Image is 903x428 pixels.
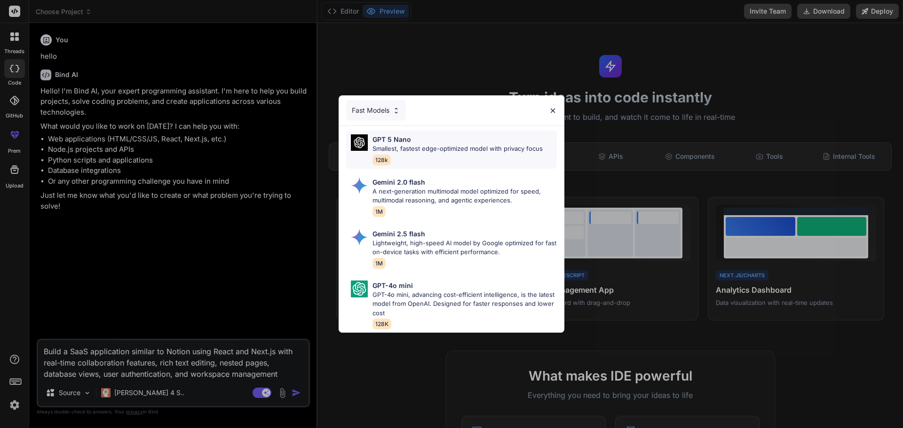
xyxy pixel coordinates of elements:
img: Pick Models [351,134,368,151]
p: GPT 5 Nano [372,134,411,144]
img: Pick Models [351,280,368,297]
p: Gemini 2.5 flash [372,229,425,239]
span: 1M [372,258,386,269]
img: close [549,107,557,115]
span: 1M [372,206,386,217]
p: GPT-4o mini, advancing cost-efficient intelligence, is the latest model from OpenAI. Designed for... [372,290,557,318]
p: A next-generation multimodal model optimized for speed, multimodal reasoning, and agentic experie... [372,187,557,205]
img: Pick Models [351,229,368,246]
div: Fast Models [346,100,406,121]
img: Pick Models [392,107,400,115]
p: Gemini 2.0 flash [372,177,425,187]
p: Lightweight, high-speed AI model by Google optimized for fast on-device tasks with efficient perf... [372,239,557,257]
span: 128k [372,155,391,165]
span: 128K [372,319,391,329]
p: Smallest, fastest edge-optimized model with privacy focus [372,144,543,154]
img: Pick Models [351,177,368,194]
p: GPT-4o mini [372,280,413,290]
